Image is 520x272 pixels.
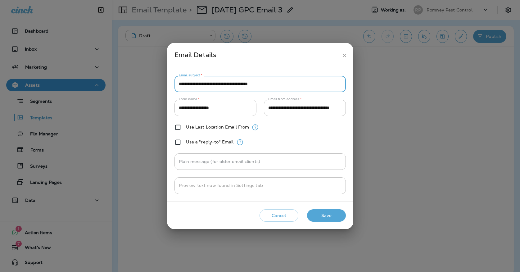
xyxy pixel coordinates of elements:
[339,50,350,61] button: close
[186,125,249,129] label: Use Last Location Email From
[179,97,199,102] label: From name
[174,50,339,61] div: Email Details
[307,209,346,222] button: Save
[179,73,202,78] label: Email subject
[260,209,298,222] button: Cancel
[268,97,301,102] label: Email from address
[186,139,234,144] label: Use a "reply-to" Email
